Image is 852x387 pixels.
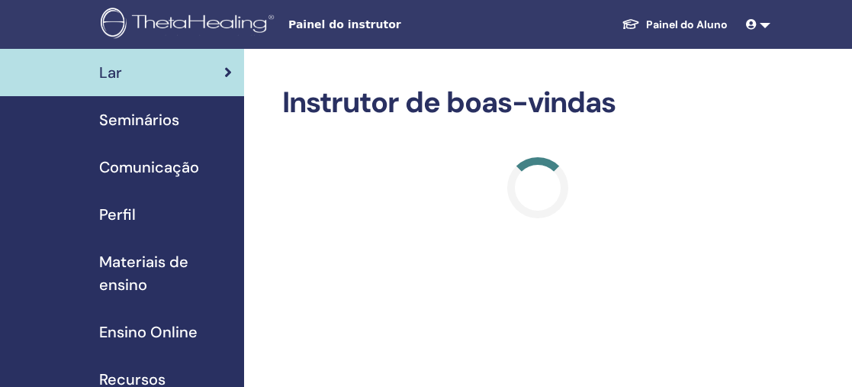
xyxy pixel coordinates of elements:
span: Perfil [99,203,136,226]
img: graduation-cap-white.svg [622,18,640,31]
span: Comunicação [99,156,199,179]
span: Ensino Online [99,321,198,343]
h2: Instrutor de boas-vindas [282,85,793,121]
span: Lar [99,61,122,84]
span: Painel do instrutor [288,17,517,33]
a: Painel do Aluno [609,11,740,39]
span: Seminários [99,108,179,131]
span: Materiais de ensino [99,250,232,296]
img: logo.png [101,8,279,42]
